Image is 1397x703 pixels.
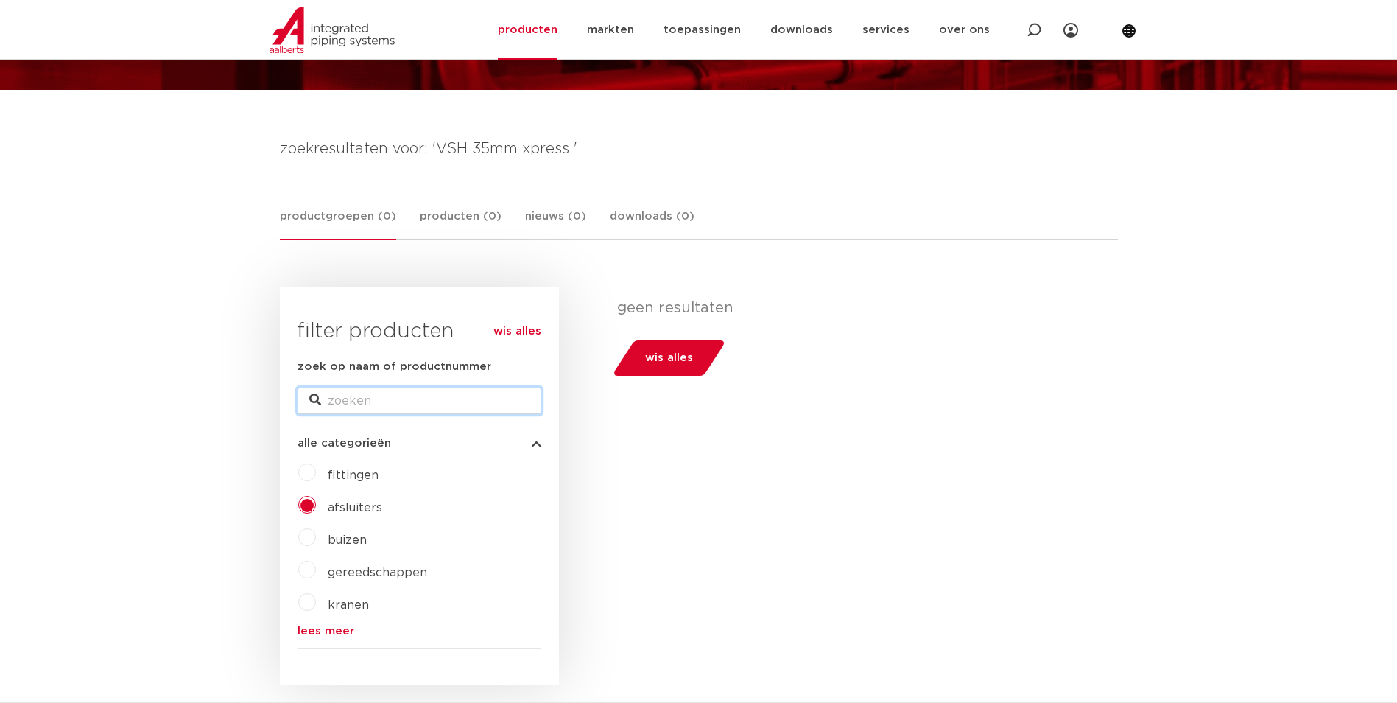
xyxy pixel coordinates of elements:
[280,137,1118,161] h4: zoekresultaten voor: 'VSH 35mm xpress '
[298,626,541,637] a: lees meer
[493,323,541,340] a: wis alles
[610,208,694,239] a: downloads (0)
[298,317,541,346] h3: filter producten
[328,469,379,481] a: fittingen
[298,438,391,449] span: alle categorieën
[328,502,382,514] a: afsluiters
[645,346,693,370] span: wis alles
[298,388,541,414] input: zoeken
[298,438,541,449] button: alle categorieën
[298,358,491,376] label: zoek op naam of productnummer
[617,299,1107,317] p: geen resultaten
[525,208,586,239] a: nieuws (0)
[280,208,396,240] a: productgroepen (0)
[328,567,427,578] a: gereedschappen
[328,599,369,611] a: kranen
[420,208,502,239] a: producten (0)
[328,534,367,546] a: buizen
